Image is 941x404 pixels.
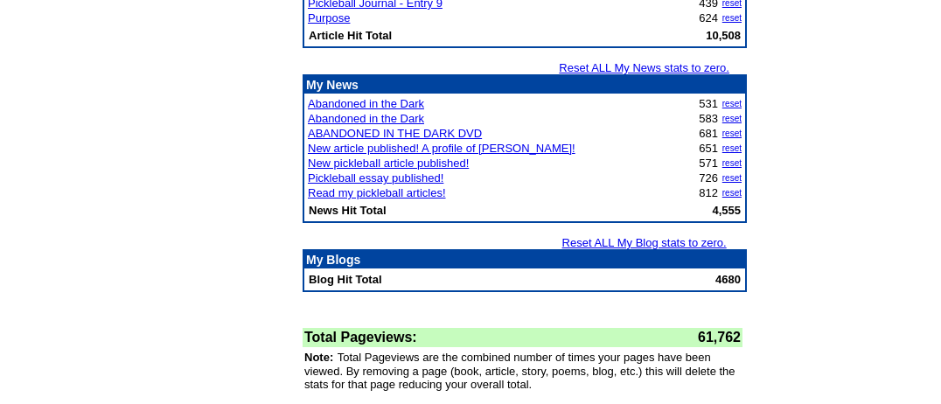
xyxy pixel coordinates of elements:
b: News Hit Total [309,204,387,217]
a: reset [722,114,742,123]
font: 531 [699,97,718,110]
b: 4,555 [712,204,741,217]
a: Reset ALL My Blog stats to zero. [562,236,727,249]
font: Total Pageviews: [304,330,417,345]
a: reset [722,173,742,183]
font: 583 [699,112,718,125]
font: Total Pageviews are the combined number of times your pages have been viewed. By removing a page ... [304,351,735,391]
a: Abandoned in the Dark [308,112,424,125]
font: Note: [304,351,333,364]
font: 812 [699,186,718,199]
a: Reset ALL My News stats to zero. [559,61,729,74]
a: New pickleball article published! [308,157,469,170]
b: Blog Hit Total [309,273,382,286]
a: New article published! A profile of [PERSON_NAME]! [308,142,575,155]
b: 4680 [715,273,741,286]
a: Pickleball essay published! [308,171,443,185]
p: My News [306,78,743,92]
font: 651 [699,142,718,155]
font: 571 [699,157,718,170]
a: reset [722,129,742,138]
font: 61,762 [698,330,741,345]
a: Abandoned in the Dark [308,97,424,110]
a: reset [722,99,742,108]
p: My Blogs [306,253,743,267]
a: reset [722,188,742,198]
a: reset [722,13,742,23]
a: reset [722,158,742,168]
a: Read my pickleball articles! [308,186,446,199]
b: 10,508 [706,29,741,42]
a: Purpose [308,11,350,24]
font: 726 [699,171,718,185]
a: reset [722,143,742,153]
font: 681 [699,127,718,140]
a: ABANDONED IN THE DARK DVD [308,127,482,140]
b: Article Hit Total [309,29,392,42]
font: 624 [699,11,718,24]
